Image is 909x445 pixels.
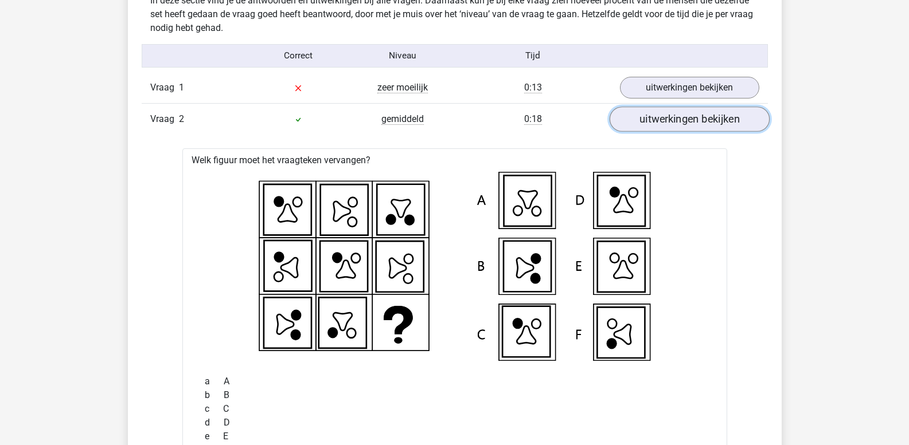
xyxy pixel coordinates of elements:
[246,49,350,62] div: Correct
[620,77,759,99] a: uitwerkingen bekijken
[179,113,184,124] span: 2
[196,402,713,416] div: C
[150,112,179,126] span: Vraag
[205,402,223,416] span: c
[205,388,224,402] span: b
[524,82,542,93] span: 0:13
[381,113,424,125] span: gemiddeld
[179,82,184,93] span: 1
[609,107,769,132] a: uitwerkingen bekijken
[196,375,713,388] div: A
[524,113,542,125] span: 0:18
[205,416,224,430] span: d
[350,49,455,62] div: Niveau
[377,82,428,93] span: zeer moeilijk
[196,430,713,443] div: E
[150,81,179,94] span: Vraag
[196,416,713,430] div: D
[454,49,611,62] div: Tijd
[196,388,713,402] div: B
[205,375,224,388] span: a
[205,430,223,443] span: e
